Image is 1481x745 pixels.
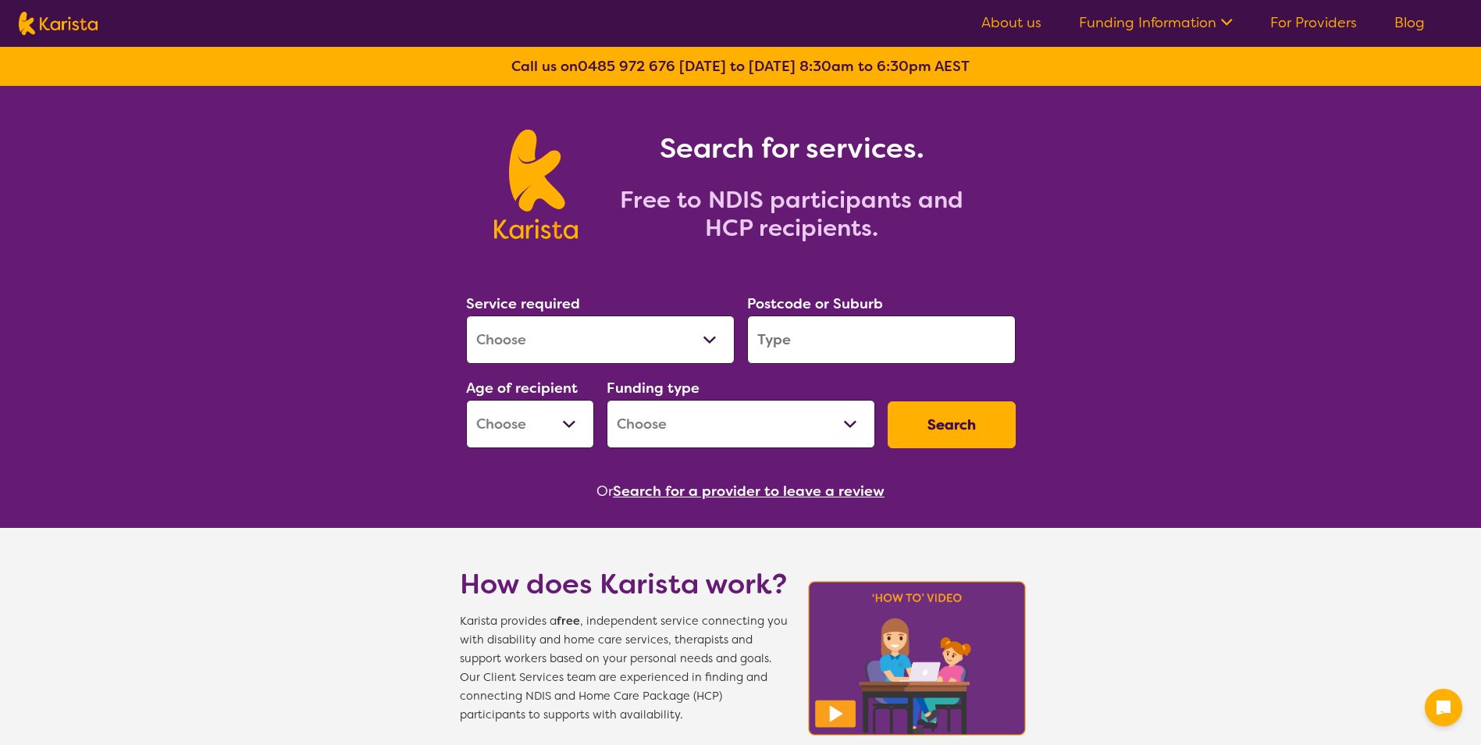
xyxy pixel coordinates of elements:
label: Age of recipient [466,379,578,397]
label: Funding type [607,379,700,397]
a: 0485 972 676 [578,57,675,76]
a: About us [981,13,1041,32]
b: free [557,614,580,629]
a: For Providers [1270,13,1357,32]
label: Service required [466,294,580,313]
h2: Free to NDIS participants and HCP recipients. [596,186,987,242]
a: Funding Information [1079,13,1233,32]
img: Karista logo [19,12,98,35]
a: Blog [1394,13,1425,32]
b: Call us on [DATE] to [DATE] 8:30am to 6:30pm AEST [511,57,970,76]
span: Karista provides a , independent service connecting you with disability and home care services, t... [460,612,788,725]
label: Postcode or Suburb [747,294,883,313]
img: Karista video [803,576,1031,740]
button: Search [888,401,1016,448]
input: Type [747,315,1016,364]
button: Search for a provider to leave a review [613,479,885,503]
span: Or [596,479,613,503]
img: Karista logo [494,130,578,239]
h1: How does Karista work? [460,565,788,603]
h1: Search for services. [596,130,987,167]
